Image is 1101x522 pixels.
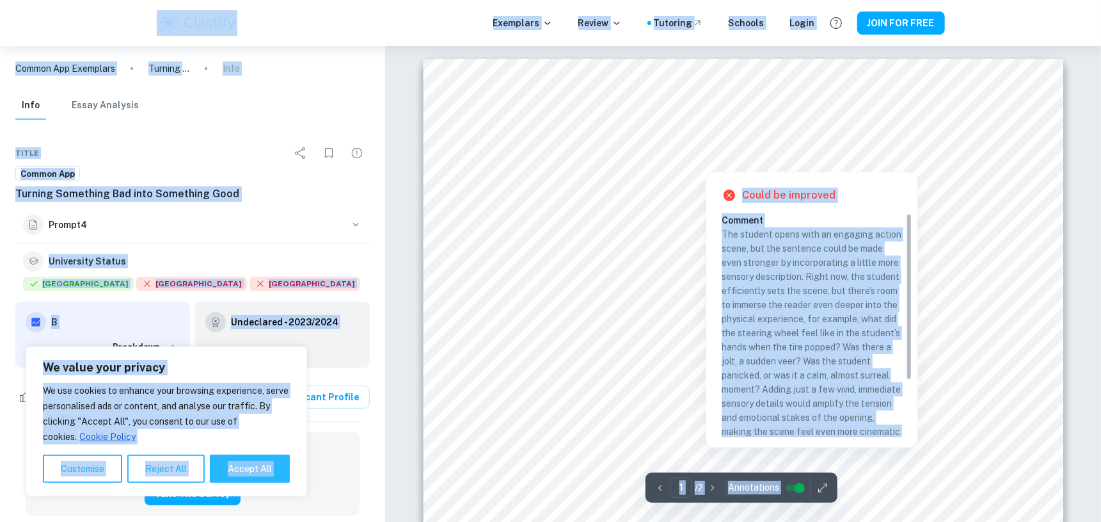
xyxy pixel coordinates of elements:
span: Annotations [728,481,779,494]
span: [GEOGRAPHIC_DATA] [23,277,134,291]
h6: University Status [49,254,126,268]
button: Essay Analysis [72,92,139,120]
p: Review [578,16,622,30]
p: Turning Something Bad into Something Good [148,61,189,76]
h6: Prompt 4 [49,218,344,232]
a: Login [790,16,815,30]
div: Rejected: Yale University [250,277,360,294]
p: We value your privacy [43,360,290,375]
div: We value your privacy [26,347,307,496]
a: Common App Exemplars [15,61,115,76]
p: Info [223,61,240,76]
img: Clastify logo [157,10,238,36]
p: Exemplars [493,16,553,30]
a: Applicant Profile [271,386,370,409]
p: The student opens with an engaging action scene, but the sentence could be made even stronger by ... [722,227,902,495]
p: We use cookies to enhance your browsing experience, serve personalised ads or content, and analys... [43,383,290,445]
a: Common App [15,166,80,182]
div: Rejected: Harvard University [136,277,247,294]
button: Accept All [210,455,290,483]
h6: Undeclared - 2023/2024 [231,315,338,329]
button: Breakdown [109,338,180,357]
h6: Comment [722,213,902,227]
span: Common App [16,168,79,181]
div: Share [288,140,313,166]
a: Undeclared - 2023/2024 [231,312,338,332]
a: Tutoring [654,16,703,30]
h6: B [51,315,180,329]
span: Title [15,147,39,159]
h6: Turning Something Bad into Something Good [15,186,370,202]
div: Like [15,387,47,407]
h6: Could be improved [742,188,836,203]
button: Reject All [127,455,205,483]
a: Schools [729,16,764,30]
button: JOIN FOR FREE [857,12,945,35]
button: Prompt4 [15,207,370,243]
button: Customise [43,455,122,483]
span: [GEOGRAPHIC_DATA] [250,277,360,291]
span: [GEOGRAPHIC_DATA] [136,277,247,291]
div: Accepted: Tufts University [23,277,134,294]
p: / 2 [695,481,703,495]
div: Report issue [344,140,370,166]
button: Info [15,92,46,120]
button: Help and Feedback [825,12,847,34]
a: Cookie Policy [79,431,136,443]
div: Bookmark [316,140,342,166]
